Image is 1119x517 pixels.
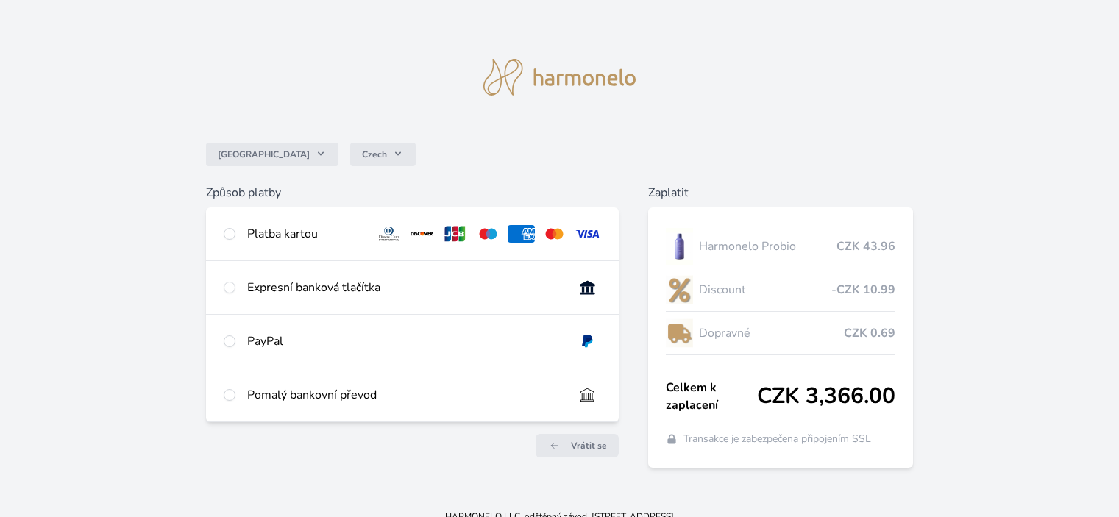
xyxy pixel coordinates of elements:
[699,324,843,342] span: Dopravné
[541,225,568,243] img: mc.svg
[666,315,694,352] img: delivery-lo.png
[574,225,601,243] img: visa.svg
[648,184,913,202] h6: Zaplatit
[666,271,694,308] img: discount-lo.png
[475,225,502,243] img: maestro.svg
[483,59,636,96] img: logo.svg
[206,184,618,202] h6: Způsob platby
[375,225,402,243] img: diners.svg
[666,228,694,265] img: CLEAN_PROBIO_se_stinem_x-lo.jpg
[699,281,831,299] span: Discount
[666,379,757,414] span: Celkem k zaplacení
[574,332,601,350] img: paypal.svg
[350,143,416,166] button: Czech
[247,332,561,350] div: PayPal
[536,434,619,457] a: Vrátit se
[831,281,895,299] span: -CZK 10.99
[574,386,601,404] img: bankTransfer_IBAN.svg
[571,440,607,452] span: Vrátit se
[683,432,871,446] span: Transakce je zabezpečena připojením SSL
[844,324,895,342] span: CZK 0.69
[836,238,895,255] span: CZK 43.96
[408,225,436,243] img: discover.svg
[757,383,895,410] span: CZK 3,366.00
[218,149,310,160] span: [GEOGRAPHIC_DATA]
[699,238,836,255] span: Harmonelo Probio
[247,225,363,243] div: Platba kartou
[362,149,387,160] span: Czech
[247,386,561,404] div: Pomalý bankovní převod
[247,279,561,296] div: Expresní banková tlačítka
[508,225,535,243] img: amex.svg
[206,143,338,166] button: [GEOGRAPHIC_DATA]
[574,279,601,296] img: onlineBanking_CZ.svg
[441,225,469,243] img: jcb.svg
